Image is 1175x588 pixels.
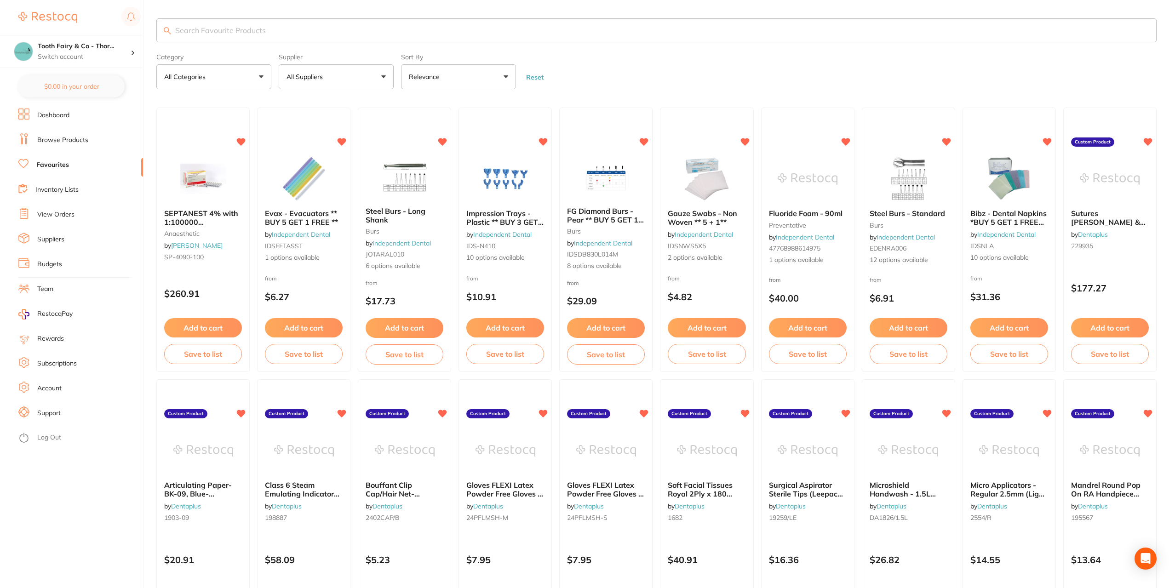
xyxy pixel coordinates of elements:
[870,256,947,265] span: 12 options available
[35,185,79,194] a: Inventory Lists
[567,480,650,515] span: Gloves FLEXI Latex Powder Free Gloves - Small #100pcs/box/10box/ctn
[870,233,935,241] span: by
[265,514,287,522] span: 198887
[668,502,705,510] span: by
[878,156,938,202] img: Steel Burs - Standard
[366,409,409,418] label: Custom Product
[366,250,404,258] span: JOTARAL010
[870,554,947,565] p: $26.82
[1071,344,1149,364] button: Save to list
[265,209,343,226] b: Evax - Evacuators ** BUY 5 GET 1 FREE **
[265,554,343,565] p: $58.09
[38,52,131,62] p: Switch account
[18,12,77,23] img: Restocq Logo
[769,276,781,283] span: from
[18,309,73,320] a: RestocqPay
[37,235,64,244] a: Suppliers
[567,296,645,306] p: $29.09
[164,409,207,418] label: Custom Product
[970,480,1100,507] span: Micro Applicators - Regular 2.5mm (Light Green+Orange)400/pack#100/4tube
[769,554,847,565] p: $16.36
[473,230,532,239] a: Independent Dental
[466,242,495,250] span: IDS-N410
[366,262,443,271] span: 6 options available
[37,136,88,145] a: Browse Products
[466,230,532,239] span: by
[466,502,503,510] span: by
[1071,554,1149,565] p: $13.64
[668,344,745,364] button: Save to list
[366,554,443,565] p: $5.23
[171,241,223,250] a: [PERSON_NAME]
[567,409,610,418] label: Custom Product
[366,296,443,306] p: $17.73
[164,253,204,261] span: SP-4090-100
[970,481,1048,498] b: Micro Applicators - Regular 2.5mm (Light Green+Orange)400/pack#100/4tube
[401,64,516,89] button: Relevance
[466,275,478,282] span: from
[576,154,636,200] img: FG Diamond Burs - Pear ** BUY 5 GET 1 FREE**
[769,209,843,218] span: Fluoride Foam - 90ml
[1071,209,1149,226] b: Sutures Vicryl Johnson & Johnson Ethicon 3/0-22mm-1/2c-45cm, conv cutting - Box12
[870,344,947,364] button: Save to list
[523,73,546,81] button: Reset
[970,209,1048,226] b: Bibz - Dental Napkins *BUY 5 GET 1 FREE OF THE SAME**PRICE DROP**
[675,502,705,510] a: Dentaplus
[769,209,847,217] b: Fluoride Foam - 90ml
[668,209,737,226] span: Gauze Swabs - Non Woven ** 5 + 1**
[769,409,812,418] label: Custom Product
[870,514,908,522] span: DA1826/1.5L
[877,233,935,241] a: Independent Dental
[1071,480,1141,507] span: Mandrel Round Pop On RA Handpiece 3pcs/Pkt
[37,111,69,120] a: Dashboard
[18,75,125,97] button: $0.00 in your order
[870,409,913,418] label: Custom Product
[776,502,806,510] a: Dentaplus
[668,209,745,226] b: Gauze Swabs - Non Woven ** 5 + 1**
[164,209,242,226] b: SEPTANEST 4% with 1:100000 adrenalin 2.2ml 2xBox 50 GOLD
[466,253,544,263] span: 10 options available
[466,209,544,235] span: Impression Trays - Plastic ** BUY 3 GET 1 FREE**
[476,156,535,202] img: Impression Trays - Plastic ** BUY 3 GET 1 FREE**
[265,230,330,239] span: by
[769,502,806,510] span: by
[265,209,338,226] span: Evax - Evacuators ** BUY 5 GET 1 FREE **
[164,480,232,515] span: Articulating Paper- BK-09, Blue-(Bausch), 200 strip/pkt
[37,334,64,343] a: Rewards
[567,318,645,337] button: Add to cart
[156,53,271,61] label: Category
[1071,409,1114,418] label: Custom Product
[870,480,936,515] span: Microshield Handwash - 1.5L Cassette, fits wall dispenser
[567,554,645,565] p: $7.95
[769,244,820,252] span: 47768988614975
[870,222,947,229] small: burs
[37,210,75,219] a: View Orders
[279,64,394,89] button: All Suppliers
[156,18,1157,42] input: Search Favourite Products
[164,230,242,237] small: anaesthetic
[769,480,844,515] span: Surgical Aspirator Sterile Tips (Leepack) Single Pack- 20pcs/pkt
[877,502,906,510] a: Dentaplus
[37,359,77,368] a: Subscriptions
[769,256,847,265] span: 1 options available
[466,480,549,515] span: Gloves FLEXI Latex Powder Free Gloves - Medium #100pcs/box/10box/ctn
[366,228,443,235] small: burs
[668,481,745,498] b: Soft Facial Tissues Royal 2Ply x 180 sheets 36 Boxes/Carton
[1080,428,1140,474] img: Mandrel Round Pop On RA Handpiece 3pcs/Pkt
[466,409,510,418] label: Custom Product
[870,209,947,217] b: Steel Burs - Standard
[970,275,982,282] span: from
[366,207,443,224] b: Steel Burs - Long Shank
[677,428,737,474] img: Soft Facial Tissues Royal 2Ply x 180 sheets 36 Boxes/Carton
[567,502,604,510] span: by
[567,239,632,247] span: by
[574,239,632,247] a: Independent Dental
[878,428,938,474] img: Microshield Handwash - 1.5L Cassette, fits wall dispenser
[164,72,209,81] p: All Categories
[373,502,402,510] a: Dentaplus
[18,431,140,445] button: Log Out
[970,230,1036,239] span: by
[265,291,343,302] p: $6.27
[37,384,62,393] a: Account
[265,481,343,498] b: Class 6 Steam Emulating Indicators (Titems) #250/pkt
